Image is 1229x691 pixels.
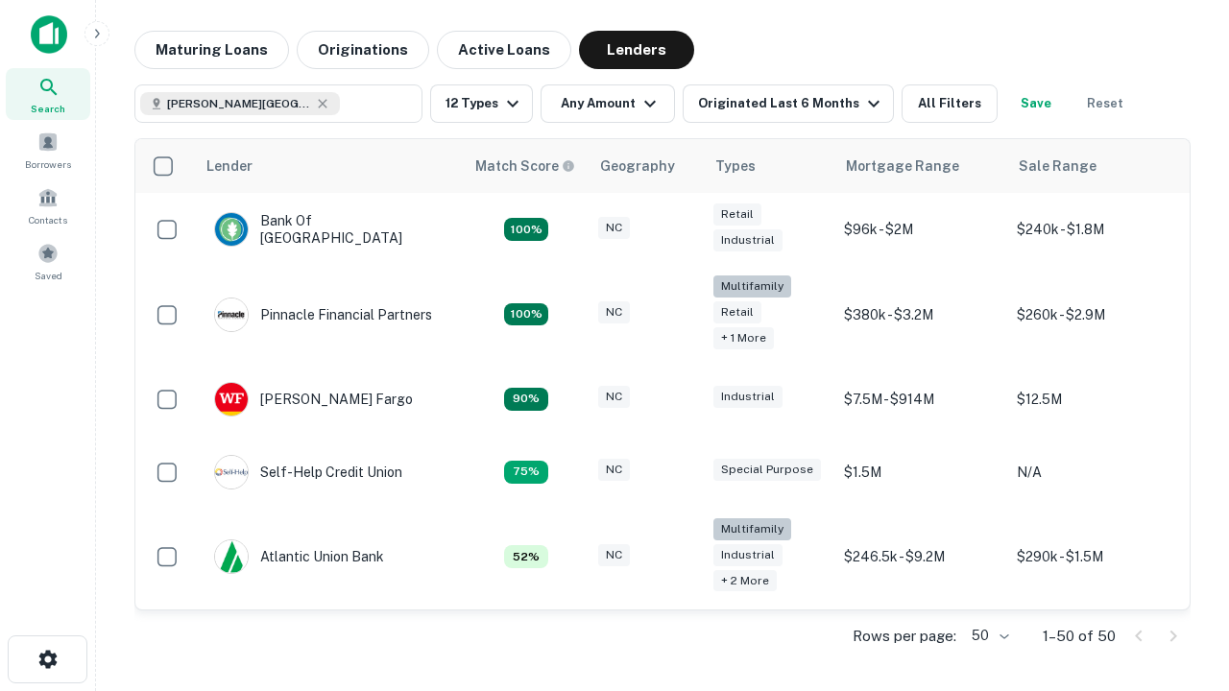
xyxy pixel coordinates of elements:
button: Save your search to get updates of matches that match your search criteria. [1005,84,1067,123]
p: 1–50 of 50 [1043,625,1116,648]
div: Bank Of [GEOGRAPHIC_DATA] [214,212,445,247]
button: Maturing Loans [134,31,289,69]
span: Borrowers [25,156,71,172]
div: Matching Properties: 10, hasApolloMatch: undefined [504,461,548,484]
div: [PERSON_NAME] Fargo [214,382,413,417]
div: Matching Properties: 14, hasApolloMatch: undefined [504,218,548,241]
div: Multifamily [713,518,791,540]
td: $96k - $2M [834,193,1007,266]
button: Originated Last 6 Months [683,84,894,123]
button: Active Loans [437,31,571,69]
td: $7.5M - $914M [834,363,1007,436]
div: Special Purpose [713,459,821,481]
th: Mortgage Range [834,139,1007,193]
td: $246.5k - $9.2M [834,509,1007,606]
div: NC [598,386,630,408]
span: [PERSON_NAME][GEOGRAPHIC_DATA], [GEOGRAPHIC_DATA] [167,95,311,112]
th: Capitalize uses an advanced AI algorithm to match your search with the best lender. The match sco... [464,139,589,193]
span: Contacts [29,212,67,227]
td: $260k - $2.9M [1007,266,1180,363]
div: Originated Last 6 Months [698,92,885,115]
th: Sale Range [1007,139,1180,193]
div: + 2 more [713,570,777,592]
div: Retail [713,301,761,323]
div: Geography [600,155,675,178]
img: picture [215,213,248,246]
div: Matching Properties: 12, hasApolloMatch: undefined [504,388,548,411]
button: 12 Types [430,84,533,123]
div: Industrial [713,544,783,566]
iframe: Chat Widget [1133,476,1229,568]
h6: Match Score [475,155,571,177]
div: Industrial [713,229,783,251]
button: Reset [1074,84,1136,123]
div: NC [598,217,630,239]
div: Retail [713,203,761,226]
button: Lenders [579,31,694,69]
div: Pinnacle Financial Partners [214,298,432,332]
td: $240k - $1.8M [1007,193,1180,266]
div: Self-help Credit Union [214,455,402,489]
div: NC [598,459,630,481]
img: picture [215,298,248,331]
a: Search [6,68,90,120]
div: + 1 more [713,327,774,349]
img: picture [215,540,248,573]
td: N/A [1007,436,1180,509]
span: Saved [35,268,62,283]
p: Rows per page: [853,625,956,648]
div: Matching Properties: 7, hasApolloMatch: undefined [504,545,548,568]
img: capitalize-icon.png [31,15,67,54]
a: Contacts [6,179,90,231]
img: picture [215,383,248,416]
button: Any Amount [541,84,675,123]
div: Lender [206,155,253,178]
a: Borrowers [6,124,90,176]
button: All Filters [902,84,998,123]
td: $290k - $1.5M [1007,509,1180,606]
div: Atlantic Union Bank [214,539,384,574]
th: Lender [195,139,464,193]
div: NC [598,544,630,566]
div: Mortgage Range [846,155,959,178]
img: picture [215,456,248,488]
td: $12.5M [1007,363,1180,436]
div: Capitalize uses an advanced AI algorithm to match your search with the best lender. The match sco... [475,155,575,177]
th: Types [704,139,834,193]
td: $1.5M [834,436,1007,509]
a: Saved [6,235,90,287]
div: Industrial [713,386,783,408]
th: Geography [589,139,704,193]
div: 50 [964,622,1012,650]
div: Matching Properties: 24, hasApolloMatch: undefined [504,303,548,326]
div: Multifamily [713,275,791,298]
div: Sale Range [1019,155,1096,178]
span: Search [31,101,65,116]
div: Types [715,155,756,178]
td: $380k - $3.2M [834,266,1007,363]
div: NC [598,301,630,323]
button: Originations [297,31,429,69]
